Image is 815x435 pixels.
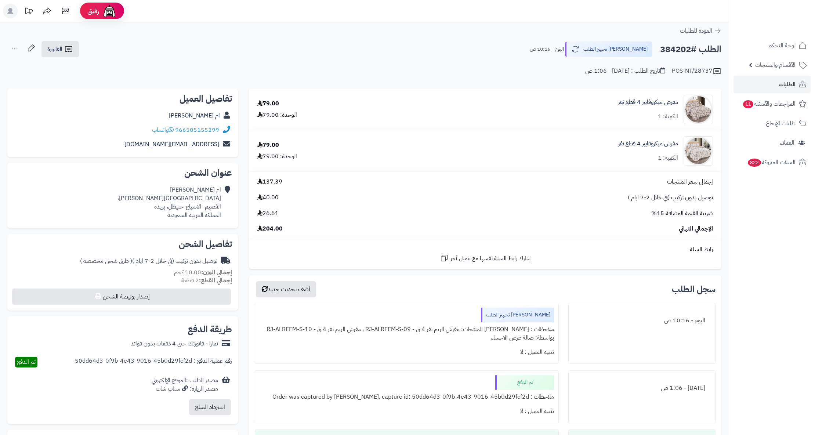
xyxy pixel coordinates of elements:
[742,99,796,109] span: المراجعات والأسئلة
[733,37,811,54] a: لوحة التحكم
[768,40,796,51] span: لوحة التحكم
[256,281,316,297] button: أضف تحديث جديد
[481,308,554,322] div: [PERSON_NAME] تجهيز الطلب
[80,257,217,265] div: توصيل بدون تركيب (في خلال 2-7 ايام )
[181,276,232,285] small: 2 قطعة
[733,95,811,113] a: المراجعات والأسئلة11
[174,268,232,277] small: 10.00 كجم
[733,134,811,152] a: العملاء
[440,254,530,263] a: شارك رابط السلة نفسها مع عميل آخر
[573,313,711,328] div: اليوم - 10:16 ص
[257,141,279,149] div: 79.00
[747,157,796,167] span: السلات المتروكة
[565,41,652,57] button: [PERSON_NAME] تجهيز الطلب
[530,46,564,53] small: اليوم - 10:16 ص
[733,115,811,132] a: طلبات الإرجاع
[17,358,36,366] span: تم الدفع
[780,138,794,148] span: العملاء
[257,111,297,119] div: الوحدة: 79.00
[13,240,232,249] h2: تفاصيل الشحن
[260,404,554,418] div: تنبيه العميل : لا
[47,45,62,54] span: الفاتورة
[260,322,554,345] div: ملاحظات : [PERSON_NAME] المنتجات: مفرش الريم نفر 4 ق - RJ-ALREEM-S-09 , مفرش الريم نفر 4 ق - RJ-A...
[680,26,721,35] a: العودة للطلبات
[131,340,218,348] div: تمارا - فاتورتك حتى 4 دفعات بدون فوائد
[733,76,811,93] a: الطلبات
[189,399,231,415] button: استرداد المبلغ
[188,325,232,334] h2: طريقة الدفع
[684,136,713,166] img: 1752753090-10-90x90.jpg
[618,139,678,148] a: مفرش ميكروفايبر 4 قطع نفر
[257,178,282,186] span: 137.39
[169,111,220,120] a: ام [PERSON_NAME]
[252,245,718,254] div: رابط السلة
[679,225,713,233] span: الإجمالي النهائي
[257,209,279,218] span: 26.61
[87,7,99,15] span: رفيق
[12,289,231,305] button: إصدار بوليصة الشحن
[175,126,219,134] a: 966505155299
[201,268,232,277] strong: إجمالي الوزن:
[766,118,796,128] span: طلبات الإرجاع
[672,285,716,294] h3: سجل الطلب
[257,99,279,108] div: 79.00
[75,357,232,367] div: رقم عملية الدفع : 50dd64d3-0f9b-4e43-9016-45b0d29fcf2d
[260,390,554,404] div: ملاحظات : Order was captured by [PERSON_NAME], capture id: 50dd64d3-0f9b-4e43-9016-45b0d29fcf2d
[743,100,753,108] span: 11
[660,42,721,57] h2: الطلب #384202
[618,98,678,106] a: مفرش ميكروفايبر 4 قطع نفر
[585,67,665,75] div: تاريخ الطلب : [DATE] - 1:06 ص
[13,168,232,177] h2: عنوان الشحن
[684,95,713,124] img: 1752752878-1-90x90.jpg
[658,154,678,162] div: الكمية: 1
[667,178,713,186] span: إجمالي سعر المنتجات
[257,152,297,161] div: الوحدة: 79.00
[733,153,811,171] a: السلات المتروكة822
[124,140,219,149] a: [EMAIL_ADDRESS][DOMAIN_NAME]
[495,375,554,390] div: تم الدفع
[19,4,38,20] a: تحديثات المنصة
[152,126,174,134] a: واتساب
[117,186,221,219] div: ام [PERSON_NAME] [GEOGRAPHIC_DATA][PERSON_NAME]، القصيم -الاسياح-حنيظل، بريدة المملكة العربية الس...
[755,60,796,70] span: الأقسام والمنتجات
[658,112,678,121] div: الكمية: 1
[102,4,117,18] img: ai-face.png
[748,159,761,167] span: 822
[260,345,554,359] div: تنبيه العميل : لا
[672,67,721,76] div: POS-NT/28737
[257,193,279,202] span: 40.00
[257,225,283,233] span: 204.00
[152,385,218,393] div: مصدر الزيارة: سناب شات
[41,41,79,57] a: الفاتورة
[80,257,132,265] span: ( طرق شحن مخصصة )
[651,209,713,218] span: ضريبة القيمة المضافة 15%
[13,94,232,103] h2: تفاصيل العميل
[450,254,530,263] span: شارك رابط السلة نفسها مع عميل آخر
[152,376,218,393] div: مصدر الطلب :الموقع الإلكتروني
[199,276,232,285] strong: إجمالي القطع:
[573,381,711,395] div: [DATE] - 1:06 ص
[628,193,713,202] span: توصيل بدون تركيب (في خلال 2-7 ايام )
[779,79,796,90] span: الطلبات
[680,26,712,35] span: العودة للطلبات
